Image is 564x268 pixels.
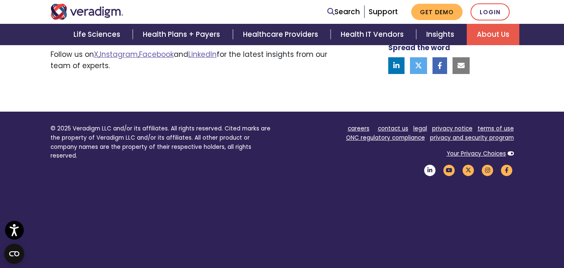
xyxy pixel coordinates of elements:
[139,49,174,59] a: Facebook
[423,166,437,174] a: Veradigm LinkedIn Link
[432,125,473,133] a: privacy notice
[346,134,425,142] a: ONC regulatory compliance
[470,3,510,20] a: Login
[100,49,138,59] a: Instagram
[447,150,506,158] a: Your Privacy Choices
[4,244,24,264] button: Open CMP widget
[467,24,519,45] a: About Us
[51,49,341,71] p: Follow us on , , and for the latest insights from our team of experts.
[327,6,360,18] a: Search
[233,24,331,45] a: Healthcare Providers
[442,166,456,174] a: Veradigm YouTube Link
[51,4,124,20] img: Veradigm logo
[51,124,276,161] p: © 2025 Veradigm LLC and/or its affiliates. All rights reserved. Cited marks are the property of V...
[430,134,514,142] a: privacy and security program
[461,166,475,174] a: Veradigm Twitter Link
[413,125,427,133] a: legal
[348,125,369,133] a: careers
[478,125,514,133] a: terms of use
[416,24,467,45] a: Insights
[378,125,408,133] a: contact us
[63,24,133,45] a: Life Sciences
[94,49,99,59] a: X
[500,166,514,174] a: Veradigm Facebook Link
[188,49,217,59] a: LinkedIn
[133,24,233,45] a: Health Plans + Payers
[369,7,398,17] a: Support
[331,24,416,45] a: Health IT Vendors
[481,166,495,174] a: Veradigm Instagram Link
[411,4,463,20] a: Get Demo
[388,43,450,53] strong: Spread the word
